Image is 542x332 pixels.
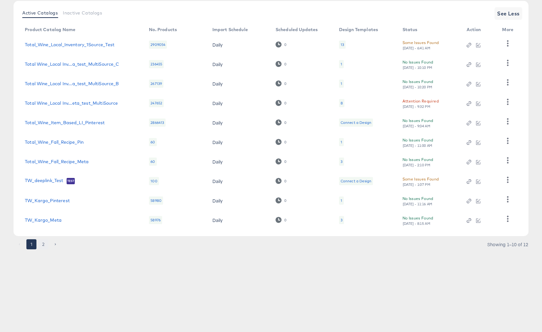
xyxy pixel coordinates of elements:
td: Daily [207,54,271,74]
div: [DATE] - 1:07 PM [402,182,431,187]
td: Daily [207,113,271,132]
button: Attention Required[DATE] - 9:32 PM [402,98,439,109]
div: 267139 [149,80,163,88]
nav: pagination navigation [14,239,61,249]
div: 3 [339,158,344,166]
div: 1 [341,62,342,67]
div: 0 [276,178,287,184]
td: Daily [207,152,271,171]
div: 8 [341,101,343,106]
div: 8 [339,99,344,107]
div: Some Issues Found [402,176,439,182]
div: 0 [284,198,287,203]
button: Go to page 2 [38,239,48,249]
a: Total_Wine_Item_Based_LI_Pinterest [25,120,105,125]
div: 236455 [149,60,164,68]
a: Total_Wine_Fall_Recipe_Pin [25,140,84,145]
div: 1 [341,81,342,86]
div: 247652 [149,99,164,107]
div: Some Issues Found [402,39,439,46]
td: Daily [207,74,271,93]
div: Design Templates [339,27,378,32]
div: [DATE] - 9:32 PM [402,104,431,109]
button: page 1 [26,239,36,249]
div: 13 [339,41,346,49]
div: 2909054 [149,41,167,49]
a: TW_Kargo_Pinterest [25,198,70,203]
div: 0 [276,217,287,223]
div: 0 [284,140,287,144]
div: 2866413 [149,119,166,127]
div: 0 [284,62,287,66]
div: 1 [341,140,342,145]
div: 0 [284,179,287,183]
div: 0 [276,41,287,47]
button: See Less [495,7,522,20]
div: Connect a Design [339,177,373,185]
div: 0 [276,80,287,86]
div: 0 [284,218,287,222]
td: Daily [207,191,271,210]
div: 0 [284,101,287,105]
div: 3 [341,159,342,164]
a: Total_Wine_Local_Inventory_1Source_Test [25,42,114,47]
a: Total Wine_Local Inv...eta_test_MultiSource [25,101,118,106]
div: 60 [149,158,156,166]
div: 0 [276,100,287,106]
div: 1 [341,198,342,203]
div: 0 [284,42,287,47]
a: TW_deeplink_Test [25,178,63,184]
a: Total Wine_Local Inv...a_test_MultiSource_B [25,81,119,86]
div: Connect a Design [339,119,373,127]
div: Showing 1–10 of 12 [487,242,528,246]
div: 0 [276,139,287,145]
div: 1 [339,80,344,88]
div: 13 [341,42,344,47]
div: 0 [284,120,287,125]
div: 1 [339,60,344,68]
div: 100 [149,177,159,185]
div: Import Schedule [212,27,248,32]
span: Active Catalogs [22,10,58,15]
div: [DATE] - 6:41 AM [402,46,431,50]
div: Attention Required [402,98,439,104]
div: Scheduled Updates [276,27,318,32]
div: 1 [339,196,344,205]
div: 58976 [149,216,162,224]
div: 1 [339,138,344,146]
button: Go to next page [50,239,60,249]
td: Daily [207,171,271,191]
div: 0 [284,81,287,86]
span: See Less [497,9,520,18]
div: 0 [276,61,287,67]
td: Daily [207,210,271,230]
div: 0 [276,119,287,125]
div: 58980 [149,196,163,205]
th: Action [462,25,497,35]
a: TW_Kargo_Meta [25,218,62,223]
div: 60 [149,138,156,146]
td: Daily [207,93,271,113]
div: 0 [276,158,287,164]
div: 0 [276,197,287,203]
div: Connect a Design [341,179,371,184]
div: 3 [339,216,344,224]
div: 0 [284,159,287,164]
div: No. Products [149,27,177,32]
span: Test [67,179,75,184]
th: More [497,25,521,35]
td: Daily [207,35,271,54]
a: Total Wine_Local Inv...a_test_MultiSource_C [25,62,119,67]
button: Some Issues Found[DATE] - 6:41 AM [402,39,439,50]
div: Product Catalog Name [25,27,75,32]
button: Some Issues Found[DATE] - 1:07 PM [402,176,439,187]
span: Inactive Catalogs [63,10,102,15]
a: Total_Wine_Fall_Recipe_Meta [25,159,89,164]
div: Connect a Design [341,120,371,125]
td: Daily [207,132,271,152]
th: Status [397,25,462,35]
div: 3 [341,218,342,223]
